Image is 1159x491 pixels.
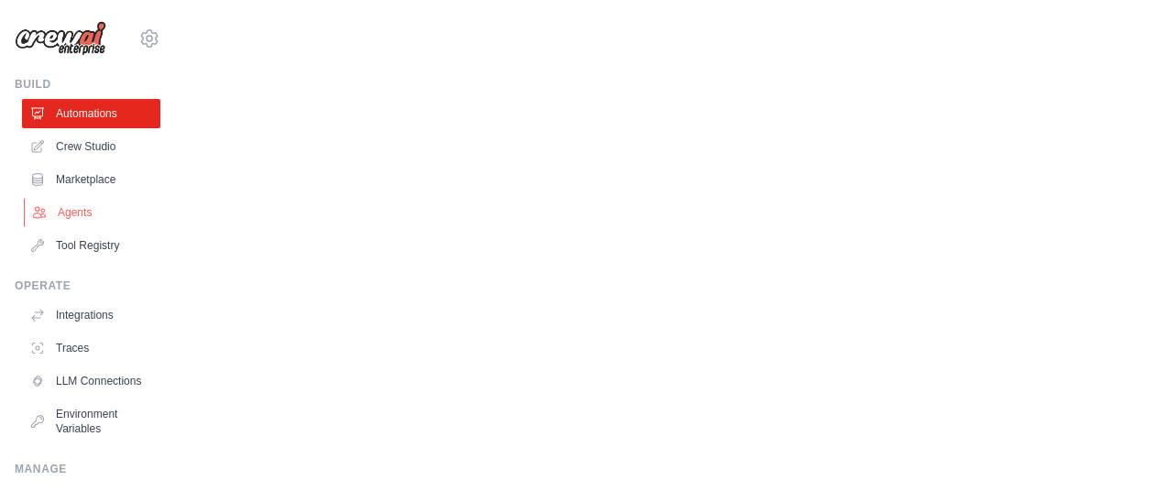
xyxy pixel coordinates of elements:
[15,21,106,56] img: Logo
[22,366,160,396] a: LLM Connections
[1067,403,1159,491] iframe: Chat Widget
[22,333,160,363] a: Traces
[15,462,160,476] div: Manage
[22,99,160,128] a: Automations
[22,165,160,194] a: Marketplace
[15,278,160,293] div: Operate
[22,231,160,260] a: Tool Registry
[15,77,160,92] div: Build
[1067,403,1159,491] div: Widget de chat
[22,132,160,161] a: Crew Studio
[22,300,160,330] a: Integrations
[24,198,162,227] a: Agents
[22,399,160,443] a: Environment Variables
